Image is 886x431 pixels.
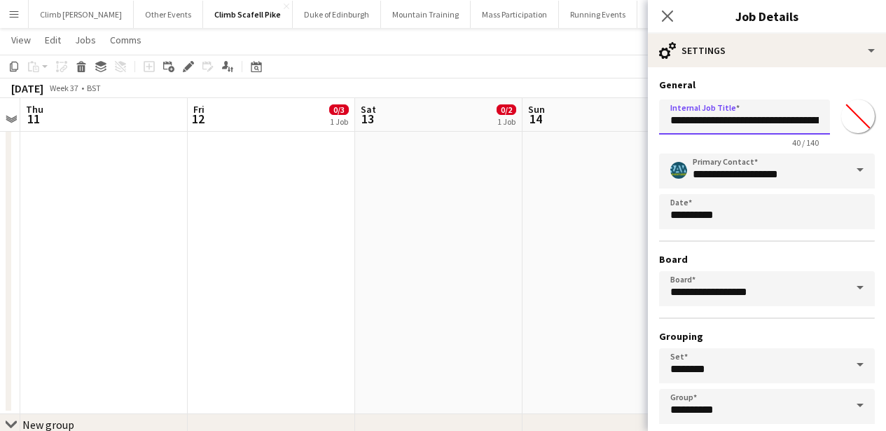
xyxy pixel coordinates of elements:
[329,104,349,115] span: 0/3
[381,1,471,28] button: Mountain Training
[648,7,886,25] h3: Job Details
[330,116,348,127] div: 1 Job
[293,1,381,28] button: Duke of Edinburgh
[659,330,875,343] h3: Grouping
[526,111,545,127] span: 14
[193,103,205,116] span: Fri
[110,34,141,46] span: Comms
[497,104,516,115] span: 0/2
[134,1,203,28] button: Other Events
[87,83,101,93] div: BST
[559,1,637,28] button: Running Events
[361,103,376,116] span: Sat
[39,31,67,49] a: Edit
[659,253,875,266] h3: Board
[75,34,96,46] span: Jobs
[46,83,81,93] span: Week 37
[24,111,43,127] span: 11
[11,34,31,46] span: View
[29,1,134,28] button: Climb [PERSON_NAME]
[471,1,559,28] button: Mass Participation
[528,103,545,116] span: Sun
[359,111,376,127] span: 13
[26,103,43,116] span: Thu
[497,116,515,127] div: 1 Job
[104,31,147,49] a: Comms
[781,137,830,148] span: 40 / 140
[203,1,293,28] button: Climb Scafell Pike
[69,31,102,49] a: Jobs
[191,111,205,127] span: 12
[11,81,43,95] div: [DATE]
[45,34,61,46] span: Edit
[6,31,36,49] a: View
[648,34,886,67] div: Settings
[637,1,717,28] button: Climb Snowdon
[659,78,875,91] h3: General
